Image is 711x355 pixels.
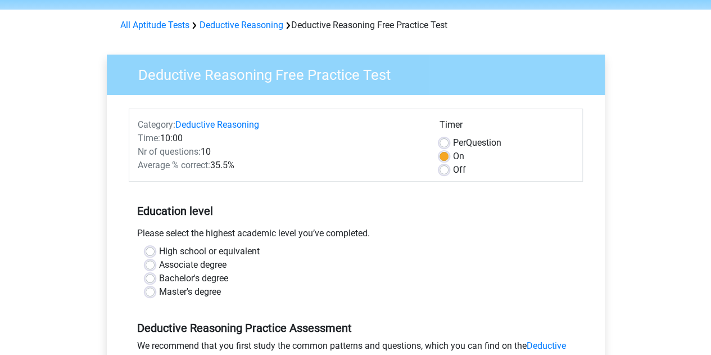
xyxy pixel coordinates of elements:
[138,146,201,157] span: Nr of questions:
[453,137,466,148] span: Per
[159,285,221,299] label: Master's degree
[159,245,260,258] label: High school or equivalent
[453,136,501,150] label: Question
[129,132,431,145] div: 10:00
[120,20,189,30] a: All Aptitude Tests
[138,133,160,143] span: Time:
[200,20,283,30] a: Deductive Reasoning
[175,119,259,130] a: Deductive Reasoning
[129,145,431,159] div: 10
[129,159,431,172] div: 35.5%
[116,19,596,32] div: Deductive Reasoning Free Practice Test
[137,321,574,335] h5: Deductive Reasoning Practice Assessment
[440,118,574,136] div: Timer
[159,272,228,285] label: Bachelor's degree
[138,160,210,170] span: Average % correct:
[125,62,596,84] h3: Deductive Reasoning Free Practice Test
[453,150,464,163] label: On
[159,258,227,272] label: Associate degree
[453,163,466,177] label: Off
[138,119,175,130] span: Category:
[129,227,583,245] div: Please select the highest academic level you’ve completed.
[137,200,574,222] h5: Education level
